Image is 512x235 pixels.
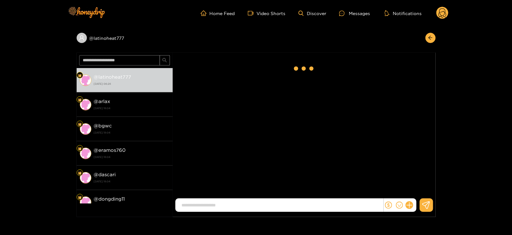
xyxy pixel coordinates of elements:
[201,10,235,16] a: Home Feed
[425,33,436,43] button: arrow-left
[78,74,82,77] img: Fan Level
[94,99,111,104] strong: @ arlax
[94,196,125,202] strong: @ dongding11
[79,35,85,41] span: user
[160,55,170,65] button: search
[248,10,286,16] a: Video Shorts
[339,10,370,17] div: Messages
[94,130,170,135] strong: [DATE] 18:04
[94,178,170,184] strong: [DATE] 18:04
[78,147,82,151] img: Fan Level
[78,98,82,102] img: Fan Level
[162,58,167,63] span: search
[94,81,170,87] strong: [DATE] 06:28
[80,99,91,110] img: conversation
[94,147,126,153] strong: @ eramos760
[78,171,82,175] img: Fan Level
[80,148,91,159] img: conversation
[94,123,112,128] strong: @ bgwc
[80,123,91,135] img: conversation
[80,74,91,86] img: conversation
[298,11,326,16] a: Discover
[385,202,392,209] span: dollar
[248,10,257,16] span: video-camera
[78,196,82,199] img: Fan Level
[94,74,131,80] strong: @ latinoheat777
[80,196,91,208] img: conversation
[94,172,116,177] strong: @ dascari
[78,122,82,126] img: Fan Level
[201,10,210,16] span: home
[77,33,173,43] div: @latinoheat777
[94,105,170,111] strong: [DATE] 18:04
[94,154,170,160] strong: [DATE] 18:04
[396,202,403,209] span: smile
[428,35,433,41] span: arrow-left
[384,200,393,210] button: dollar
[94,203,170,209] strong: [DATE] 18:04
[383,10,424,16] button: Notifications
[80,172,91,184] img: conversation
